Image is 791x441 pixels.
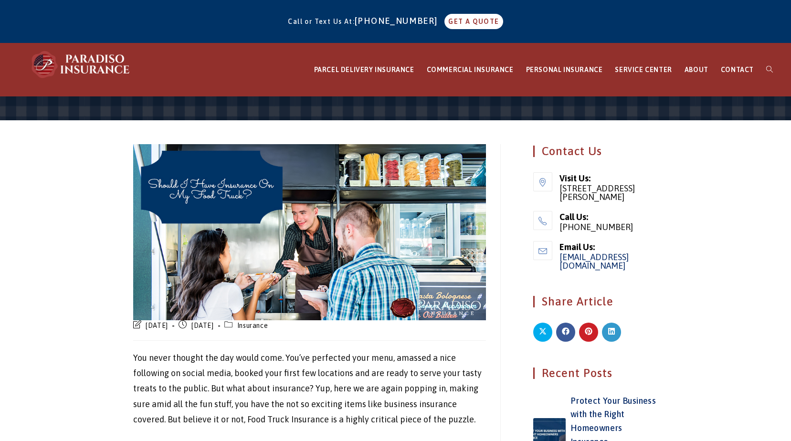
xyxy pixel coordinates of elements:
span: [STREET_ADDRESS][PERSON_NAME] [559,184,657,201]
span: Call or Text Us At: [288,18,355,25]
a: Share on X [533,323,552,342]
img: Paradiso Insurance [29,50,134,79]
a: Share on Facebook [556,323,575,342]
span: Call Us: [559,211,657,223]
span: SERVICE CENTER [615,66,672,73]
a: [PHONE_NUMBER] [355,16,443,26]
h4: Recent Posts [533,367,657,379]
span: [PHONE_NUMBER] [559,223,657,231]
a: [EMAIL_ADDRESS][DOMAIN_NAME] [559,252,629,271]
span: PERSONAL INSURANCE [526,66,603,73]
span: Visit Us: [559,172,657,184]
a: Share on Pinterest [579,323,598,342]
a: SERVICE CENTER [609,43,678,96]
h4: Contact Us [533,146,657,157]
a: Insurance [237,322,268,329]
a: PERSONAL INSURANCE [520,43,609,96]
a: GET A QUOTE [444,14,503,29]
a: COMMERCIAL INSURANCE [421,43,520,96]
h4: Share Article [533,296,657,307]
img: You are currently viewing Food Truck Insurance 101 [133,144,486,321]
a: Share on LinkedIn [602,323,621,342]
li: [DATE] [179,320,224,333]
span: COMMERCIAL INSURANCE [427,66,514,73]
a: PARCEL DELIVERY INSURANCE [308,43,421,96]
li: [DATE] [133,320,179,333]
span: PARCEL DELIVERY INSURANCE [314,66,414,73]
a: ABOUT [678,43,715,96]
span: Email Us: [559,241,657,253]
a: CONTACT [715,43,760,96]
span: CONTACT [721,66,754,73]
p: You never thought the day would come. You’ve perfected your menu, amassed a nice following on soc... [133,350,486,428]
span: ABOUT [685,66,708,73]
